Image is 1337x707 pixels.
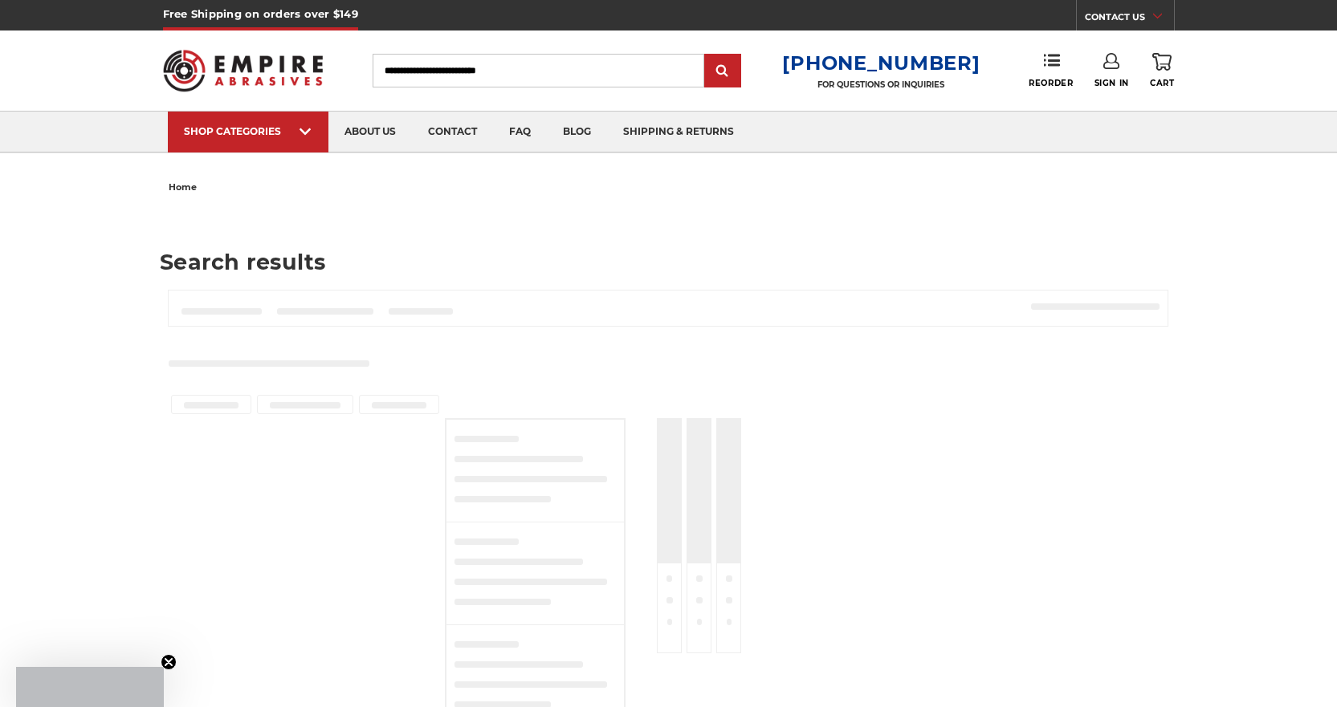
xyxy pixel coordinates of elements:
[412,112,493,152] a: contact
[607,112,750,152] a: shipping & returns
[1094,78,1129,88] span: Sign In
[169,181,197,193] span: home
[163,39,324,102] img: Empire Abrasives
[328,112,412,152] a: about us
[184,125,312,137] div: SHOP CATEGORIES
[1029,53,1073,87] a: Reorder
[1150,78,1174,88] span: Cart
[160,251,1177,273] h1: Search results
[16,667,164,707] div: Close teaser
[1085,8,1174,30] a: CONTACT US
[707,55,739,87] input: Submit
[1150,53,1174,88] a: Cart
[161,654,177,670] button: Close teaser
[1029,78,1073,88] span: Reorder
[493,112,547,152] a: faq
[782,79,980,90] p: FOR QUESTIONS OR INQUIRIES
[782,51,980,75] a: [PHONE_NUMBER]
[547,112,607,152] a: blog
